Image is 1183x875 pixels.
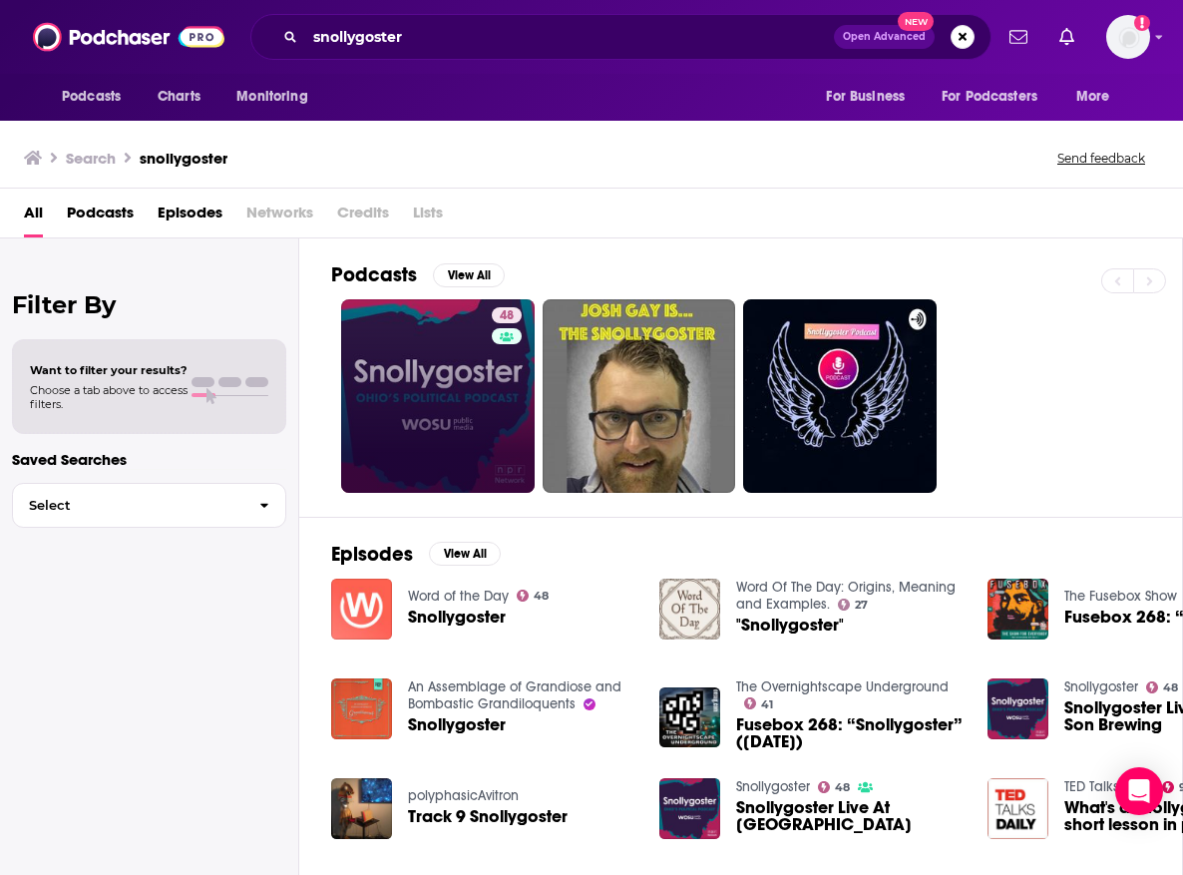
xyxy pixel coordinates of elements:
[413,197,443,237] span: Lists
[843,32,926,42] span: Open Advanced
[408,787,519,804] a: polyphasicAvitron
[331,542,501,567] a: EpisodesView All
[12,450,286,469] p: Saved Searches
[408,588,509,605] a: Word of the Day
[736,799,964,833] a: Snollygoster Live At Wolf's Ridge Brewing
[736,716,964,750] span: Fusebox 268: “Snollygoster” ([DATE])
[158,83,200,111] span: Charts
[341,299,535,493] a: 48
[929,78,1066,116] button: open menu
[987,778,1048,839] img: What's a snollygoster? A short lesson in political speak | Mark Forsyth
[408,716,506,733] a: Snollygoster
[48,78,147,116] button: open menu
[1062,78,1135,116] button: open menu
[987,678,1048,739] img: Snollygoster Live At Seventh Son Brewing
[331,542,413,567] h2: Episodes
[898,12,934,31] span: New
[24,197,43,237] a: All
[838,599,869,611] a: 27
[30,363,188,377] span: Want to filter your results?
[1163,683,1178,692] span: 48
[942,83,1037,111] span: For Podcasters
[66,149,116,168] h3: Search
[659,778,720,839] img: Snollygoster Live At Wolf's Ridge Brewing
[30,383,188,411] span: Choose a tab above to access filters.
[250,14,991,60] div: Search podcasts, credits, & more...
[337,197,389,237] span: Credits
[1146,681,1179,693] a: 48
[12,290,286,319] h2: Filter By
[33,18,224,56] img: Podchaser - Follow, Share and Rate Podcasts
[987,579,1048,640] img: Fusebox 268: “Snollygoster”
[1106,15,1150,59] span: Logged in as gbrussel
[408,609,506,626] a: Snollygoster
[331,678,392,739] img: Snollygoster
[826,83,905,111] span: For Business
[736,778,810,795] a: Snollygoster
[433,263,505,287] button: View All
[492,307,522,323] a: 48
[12,483,286,528] button: Select
[140,149,227,168] h3: snollygoster
[736,799,964,833] span: Snollygoster Live At [GEOGRAPHIC_DATA]
[1051,20,1082,54] a: Show notifications dropdown
[736,678,949,695] a: The Overnightscape Underground
[13,499,243,512] span: Select
[1064,678,1138,695] a: Snollygoster
[408,678,621,712] a: An Assemblage of Grandiose and Bombastic Grandiloquents
[517,590,550,602] a: 48
[1115,767,1163,815] div: Open Intercom Messenger
[812,78,930,116] button: open menu
[1106,15,1150,59] button: Show profile menu
[500,306,514,326] span: 48
[744,697,774,709] a: 41
[659,687,720,748] img: Fusebox 268: “Snollygoster” (7/2/25)
[408,808,568,825] a: Track 9 Snollygoster
[835,783,850,792] span: 48
[818,781,851,793] a: 48
[761,700,773,709] span: 41
[236,83,307,111] span: Monitoring
[1051,150,1151,167] button: Send feedback
[834,25,935,49] button: Open AdvancedNew
[67,197,134,237] a: Podcasts
[736,579,956,613] a: Word Of The Day: Origins, Meaning and Examples.
[246,197,313,237] span: Networks
[659,579,720,640] img: "Snollygoster"
[1064,588,1177,605] a: The Fusebox Show
[1001,20,1035,54] a: Show notifications dropdown
[222,78,333,116] button: open menu
[736,617,844,634] a: "Snollygoster"
[331,579,392,640] img: Snollygoster
[158,197,222,237] a: Episodes
[145,78,212,116] a: Charts
[331,262,417,287] h2: Podcasts
[1076,83,1110,111] span: More
[1134,15,1150,31] svg: Add a profile image
[429,542,501,566] button: View All
[305,21,834,53] input: Search podcasts, credits, & more...
[736,716,964,750] a: Fusebox 268: “Snollygoster” (7/2/25)
[331,778,392,839] img: Track 9 Snollygoster
[1064,778,1154,795] a: TED Talks Daily
[534,592,549,601] span: 48
[331,262,505,287] a: PodcastsView All
[1106,15,1150,59] img: User Profile
[62,83,121,111] span: Podcasts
